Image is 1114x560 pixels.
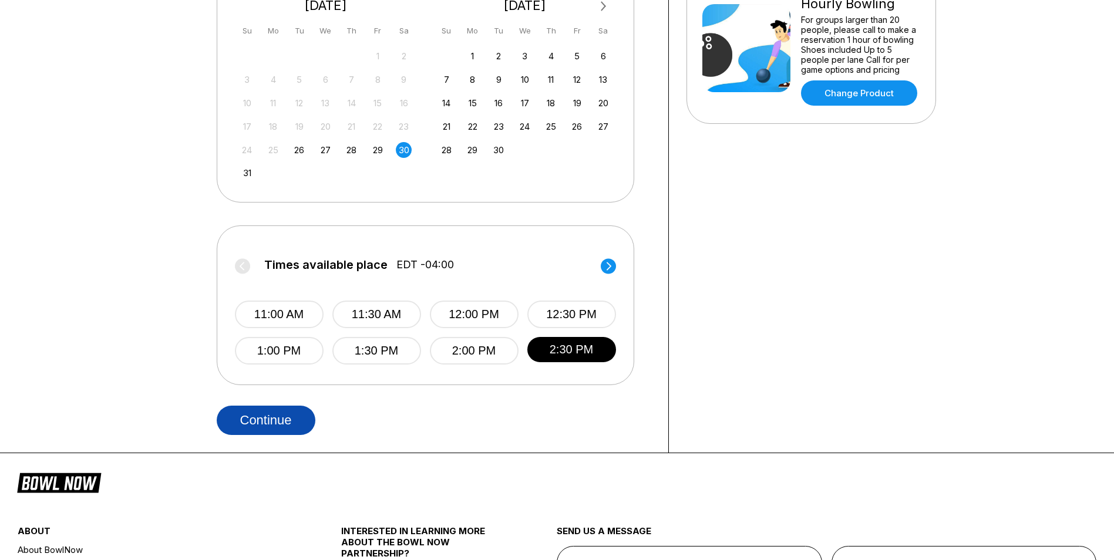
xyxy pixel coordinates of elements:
[396,119,412,134] div: Not available Saturday, August 23rd, 2025
[396,72,412,87] div: Not available Saturday, August 9th, 2025
[465,23,480,39] div: Mo
[491,95,507,111] div: Choose Tuesday, September 16th, 2025
[543,23,559,39] div: Th
[801,15,920,75] div: For groups larger than 20 people, please call to make a reservation 1 hour of bowling Shoes inclu...
[318,119,334,134] div: Not available Wednesday, August 20th, 2025
[18,525,287,542] div: about
[569,72,585,87] div: Choose Friday, September 12th, 2025
[517,72,533,87] div: Choose Wednesday, September 10th, 2025
[239,23,255,39] div: Su
[595,48,611,64] div: Choose Saturday, September 6th, 2025
[527,301,616,328] button: 12:30 PM
[318,142,334,158] div: Choose Wednesday, August 27th, 2025
[491,119,507,134] div: Choose Tuesday, September 23rd, 2025
[370,142,386,158] div: Choose Friday, August 29th, 2025
[517,48,533,64] div: Choose Wednesday, September 3rd, 2025
[396,23,412,39] div: Sa
[465,72,480,87] div: Choose Monday, September 8th, 2025
[370,23,386,39] div: Fr
[465,95,480,111] div: Choose Monday, September 15th, 2025
[595,23,611,39] div: Sa
[396,48,412,64] div: Not available Saturday, August 2nd, 2025
[239,142,255,158] div: Not available Sunday, August 24th, 2025
[344,23,359,39] div: Th
[344,142,359,158] div: Choose Thursday, August 28th, 2025
[396,95,412,111] div: Not available Saturday, August 16th, 2025
[291,72,307,87] div: Not available Tuesday, August 5th, 2025
[543,95,559,111] div: Choose Thursday, September 18th, 2025
[543,119,559,134] div: Choose Thursday, September 25th, 2025
[465,142,480,158] div: Choose Monday, September 29th, 2025
[465,48,480,64] div: Choose Monday, September 1st, 2025
[18,542,287,557] a: About BowlNow
[702,4,790,92] img: Hourly Bowling
[569,23,585,39] div: Fr
[569,95,585,111] div: Choose Friday, September 19th, 2025
[396,142,412,158] div: Choose Saturday, August 30th, 2025
[557,525,1096,546] div: send us a message
[265,72,281,87] div: Not available Monday, August 4th, 2025
[491,23,507,39] div: Tu
[569,119,585,134] div: Choose Friday, September 26th, 2025
[239,72,255,87] div: Not available Sunday, August 3rd, 2025
[239,165,255,181] div: Choose Sunday, August 31st, 2025
[265,95,281,111] div: Not available Monday, August 11th, 2025
[543,48,559,64] div: Choose Thursday, September 4th, 2025
[318,72,334,87] div: Not available Wednesday, August 6th, 2025
[439,142,455,158] div: Choose Sunday, September 28th, 2025
[291,142,307,158] div: Choose Tuesday, August 26th, 2025
[370,119,386,134] div: Not available Friday, August 22nd, 2025
[396,258,454,271] span: EDT -04:00
[801,80,917,106] a: Change Product
[265,23,281,39] div: Mo
[543,72,559,87] div: Choose Thursday, September 11th, 2025
[238,47,414,181] div: month 2025-08
[291,119,307,134] div: Not available Tuesday, August 19th, 2025
[217,406,315,435] button: Continue
[439,72,455,87] div: Choose Sunday, September 7th, 2025
[430,301,519,328] button: 12:00 PM
[595,119,611,134] div: Choose Saturday, September 27th, 2025
[439,95,455,111] div: Choose Sunday, September 14th, 2025
[569,48,585,64] div: Choose Friday, September 5th, 2025
[430,337,519,365] button: 2:00 PM
[239,95,255,111] div: Not available Sunday, August 10th, 2025
[465,119,480,134] div: Choose Monday, September 22nd, 2025
[332,337,421,365] button: 1:30 PM
[344,95,359,111] div: Not available Thursday, August 14th, 2025
[265,119,281,134] div: Not available Monday, August 18th, 2025
[491,48,507,64] div: Choose Tuesday, September 2nd, 2025
[291,95,307,111] div: Not available Tuesday, August 12th, 2025
[595,72,611,87] div: Choose Saturday, September 13th, 2025
[318,95,334,111] div: Not available Wednesday, August 13th, 2025
[491,72,507,87] div: Choose Tuesday, September 9th, 2025
[517,95,533,111] div: Choose Wednesday, September 17th, 2025
[439,23,455,39] div: Su
[344,119,359,134] div: Not available Thursday, August 21st, 2025
[318,23,334,39] div: We
[239,119,255,134] div: Not available Sunday, August 17th, 2025
[370,48,386,64] div: Not available Friday, August 1st, 2025
[332,301,421,328] button: 11:30 AM
[264,258,388,271] span: Times available place
[344,72,359,87] div: Not available Thursday, August 7th, 2025
[527,337,616,362] button: 2:30 PM
[517,119,533,134] div: Choose Wednesday, September 24th, 2025
[235,337,324,365] button: 1:00 PM
[265,142,281,158] div: Not available Monday, August 25th, 2025
[491,142,507,158] div: Choose Tuesday, September 30th, 2025
[517,23,533,39] div: We
[370,95,386,111] div: Not available Friday, August 15th, 2025
[291,23,307,39] div: Tu
[235,301,324,328] button: 11:00 AM
[439,119,455,134] div: Choose Sunday, September 21st, 2025
[595,95,611,111] div: Choose Saturday, September 20th, 2025
[370,72,386,87] div: Not available Friday, August 8th, 2025
[437,47,613,158] div: month 2025-09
